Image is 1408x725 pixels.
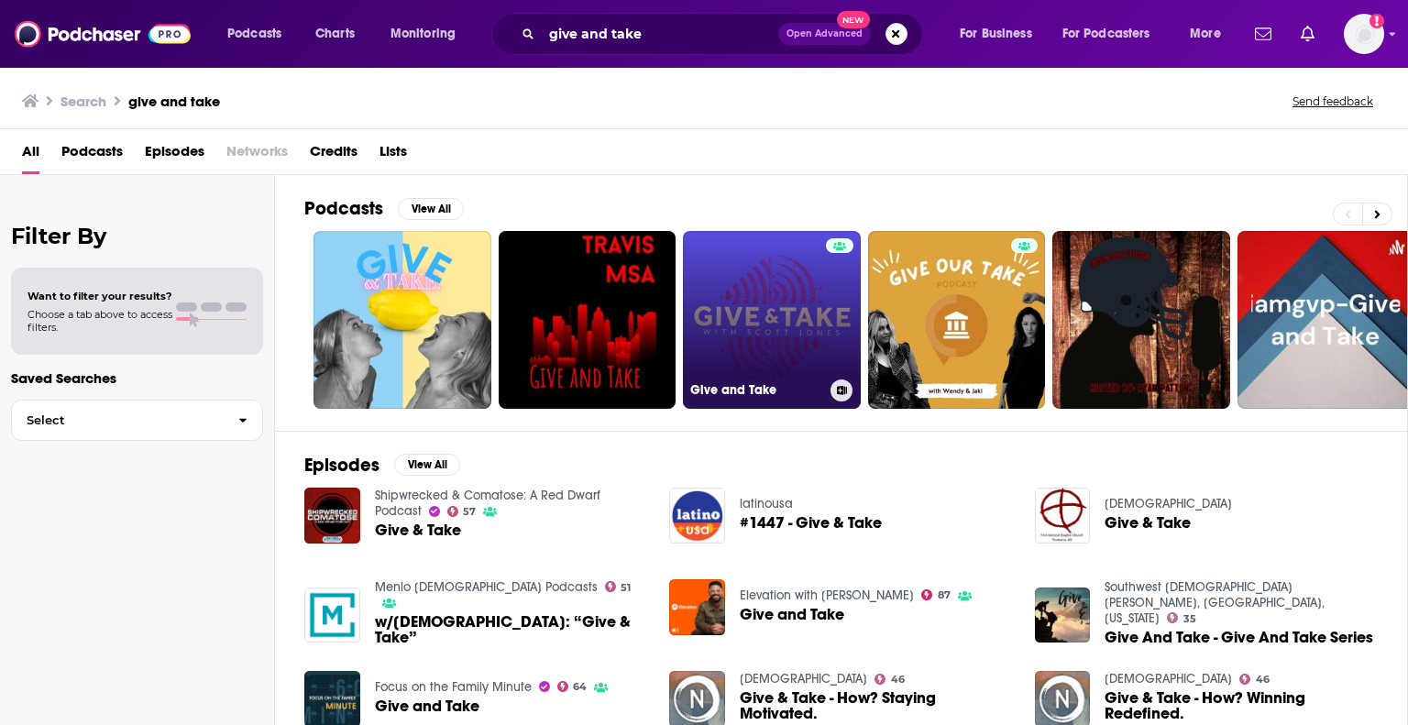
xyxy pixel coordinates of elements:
a: Charts [303,19,366,49]
a: Narrate Church [1105,671,1232,687]
h2: Episodes [304,454,379,477]
img: w/God: “Give & Take” [304,588,360,643]
img: Give and Take [669,579,725,635]
button: View All [398,198,464,220]
a: PodcastsView All [304,197,464,220]
a: #1447 - Give & Take [740,515,882,531]
a: Focus on the Family Minute [375,679,532,695]
button: Open AdvancedNew [778,23,871,45]
span: More [1190,21,1221,47]
a: Give and Take [740,607,844,622]
a: w/God: “Give & Take” [375,614,648,645]
a: Give and Take [683,231,861,409]
a: 46 [874,674,905,685]
span: 51 [621,584,631,592]
button: View All [394,454,460,476]
button: Select [11,400,263,441]
a: Elevation with Steven Furtick [740,588,914,603]
span: Choose a tab above to access filters. [27,308,172,334]
span: New [837,11,870,28]
span: Logged in as smeizlik [1344,14,1384,54]
button: Show profile menu [1344,14,1384,54]
a: Show notifications dropdown [1293,18,1322,49]
span: For Podcasters [1062,21,1150,47]
span: 64 [573,683,587,691]
span: 46 [891,676,905,684]
img: Give & Take [304,488,360,544]
a: 87 [921,589,951,600]
span: Open Advanced [786,29,863,38]
span: Want to filter your results? [27,290,172,302]
span: For Business [960,21,1032,47]
img: Give & Take [1035,488,1091,544]
a: Shipwrecked & Comatose: A Red Dwarf Podcast [375,488,600,519]
a: 64 [557,681,588,692]
a: Give & Take - How? Staying Motivated. [740,690,1013,721]
p: Saved Searches [11,369,263,387]
span: 35 [1183,615,1196,623]
a: 57 [447,506,477,517]
a: 51 [605,581,632,592]
span: Select [12,414,224,426]
span: w/[DEMOGRAPHIC_DATA]: “Give & Take” [375,614,648,645]
a: Narrate Church [740,671,867,687]
input: Search podcasts, credits, & more... [542,19,778,49]
span: 57 [463,508,476,516]
svg: Add a profile image [1369,14,1384,28]
a: Give & Take - How? Winning Redefined. [1105,690,1378,721]
a: Podcasts [61,137,123,174]
button: open menu [1050,19,1177,49]
div: Search podcasts, credits, & more... [509,13,940,55]
a: EpisodesView All [304,454,460,477]
img: Give And Take - Give And Take Series [1035,588,1091,643]
a: latinousa [740,496,793,511]
a: Give And Take - Give And Take Series [1105,630,1373,645]
span: Charts [315,21,355,47]
a: Give and Take [375,698,479,714]
a: Episodes [145,137,204,174]
span: Give & Take [375,522,461,538]
a: Give & Take [1105,515,1191,531]
a: Show notifications dropdown [1248,18,1279,49]
button: open menu [214,19,305,49]
h3: give and take [128,93,220,110]
button: Send feedback [1287,93,1379,109]
img: User Profile [1344,14,1384,54]
span: Podcasts [227,21,281,47]
img: #1447 - Give & Take [669,488,725,544]
a: Menlo Church Podcasts [375,579,598,595]
a: Credits [310,137,357,174]
button: open menu [1177,19,1244,49]
a: All [22,137,39,174]
span: Monitoring [390,21,456,47]
span: 46 [1256,676,1270,684]
h3: Give and Take [690,382,823,398]
img: Podchaser - Follow, Share and Rate Podcasts [15,16,191,51]
a: First General Baptist [1105,496,1232,511]
span: Networks [226,137,288,174]
a: Lists [379,137,407,174]
a: 35 [1167,612,1196,623]
h2: Filter By [11,223,263,249]
a: Southwest Church of Christ, Amarillo, Texas [1105,579,1325,626]
a: 46 [1239,674,1270,685]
